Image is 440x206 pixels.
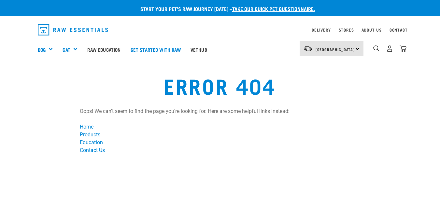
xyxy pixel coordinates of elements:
[126,36,186,62] a: Get started with Raw
[80,124,93,130] a: Home
[362,29,381,31] a: About Us
[339,29,354,31] a: Stores
[386,45,393,52] img: user.png
[316,48,355,50] span: [GEOGRAPHIC_DATA]
[38,24,108,35] img: Raw Essentials Logo
[82,36,125,62] a: Raw Education
[80,139,103,145] a: Education
[33,21,408,38] nav: dropdown navigation
[400,45,406,52] img: home-icon@2x.png
[186,36,212,62] a: Vethub
[390,29,408,31] a: Contact
[373,45,379,51] img: home-icon-1@2x.png
[232,7,315,10] a: take our quick pet questionnaire.
[80,107,360,115] p: Oops! We can't seem to find the page you're looking for. Here are some helpful links instead:
[304,46,312,51] img: van-moving.png
[312,29,331,31] a: Delivery
[38,46,46,53] a: Dog
[85,74,355,97] h1: error 404
[80,131,100,138] a: Products
[80,147,105,153] a: Contact Us
[63,46,70,53] a: Cat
